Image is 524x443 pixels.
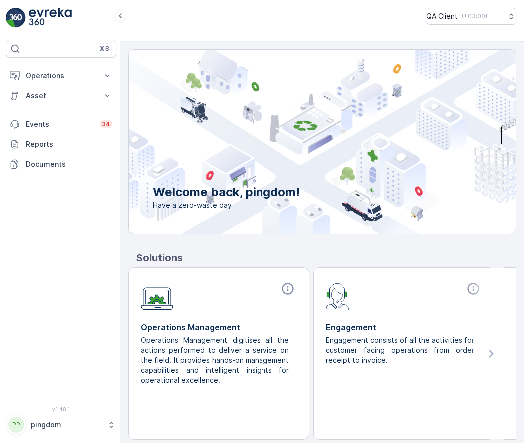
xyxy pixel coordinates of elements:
button: QA Client(+03:00) [426,8,516,25]
span: Have a zero-waste day [153,200,300,210]
p: ⌘B [99,45,109,53]
img: module-icon [326,282,349,310]
p: Engagement [326,321,482,333]
img: module-icon [141,282,173,310]
p: pingdom [31,420,102,430]
p: Welcome back, pingdom! [153,184,300,200]
a: Reports [6,134,116,154]
p: Solutions [136,250,516,265]
p: Reports [26,139,112,149]
button: Asset [6,86,116,106]
a: Documents [6,154,116,174]
img: logo_light-DOdMpM7g.png [29,8,72,28]
button: Operations [6,66,116,86]
span: v 1.48.1 [6,406,116,412]
p: Operations [26,71,96,81]
div: PP [8,417,24,433]
p: Documents [26,159,112,169]
p: Asset [26,91,96,101]
p: Operations Management digitises all the actions performed to deliver a service on the field. It p... [141,335,289,385]
img: logo [6,8,26,28]
p: Events [26,119,94,129]
p: Engagement consists of all the activities for customer facing operations from order receipt to in... [326,335,474,365]
p: Operations Management [141,321,297,333]
p: QA Client [426,11,458,21]
button: PPpingdom [6,414,116,435]
img: city illustration [84,50,516,234]
p: 34 [102,120,110,128]
a: Events34 [6,114,116,134]
p: ( +03:00 ) [462,12,487,20]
